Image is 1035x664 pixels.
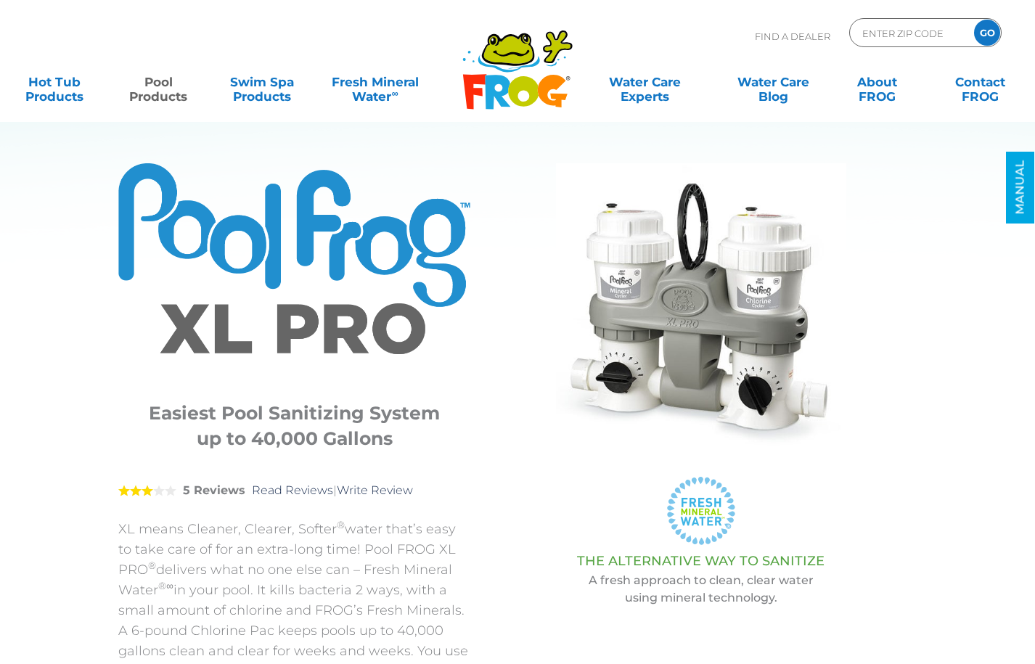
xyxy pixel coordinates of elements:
a: AboutFROG [837,67,917,97]
a: Read Reviews [252,483,333,497]
sup: ®∞ [158,580,173,591]
sup: ∞ [391,88,398,99]
h3: Easiest Pool Sanitizing System up to 40,000 Gallons [136,401,452,451]
img: Product Logo [118,163,470,375]
a: Swim SpaProducts [221,67,302,97]
a: Fresh MineralWater∞ [325,67,426,97]
div: | [118,462,470,519]
input: Zip Code Form [861,22,959,44]
a: ContactFROG [940,67,1020,97]
strong: 5 Reviews [183,483,245,497]
a: PoolProducts [118,67,199,97]
a: Write Review [337,483,413,497]
p: A fresh approach to clean, clear water using mineral technology. [507,572,895,607]
sup: ® [337,519,345,530]
sup: ® [148,560,156,571]
a: MANUAL [1006,152,1034,224]
span: 3 [118,485,153,496]
a: Water CareBlog [733,67,814,97]
a: Hot TubProducts [15,67,95,97]
p: Find A Dealer [755,18,830,54]
a: Water CareExperts [579,67,710,97]
h3: THE ALTERNATIVE WAY TO SANITIZE [507,554,895,568]
input: GO [974,20,1000,46]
